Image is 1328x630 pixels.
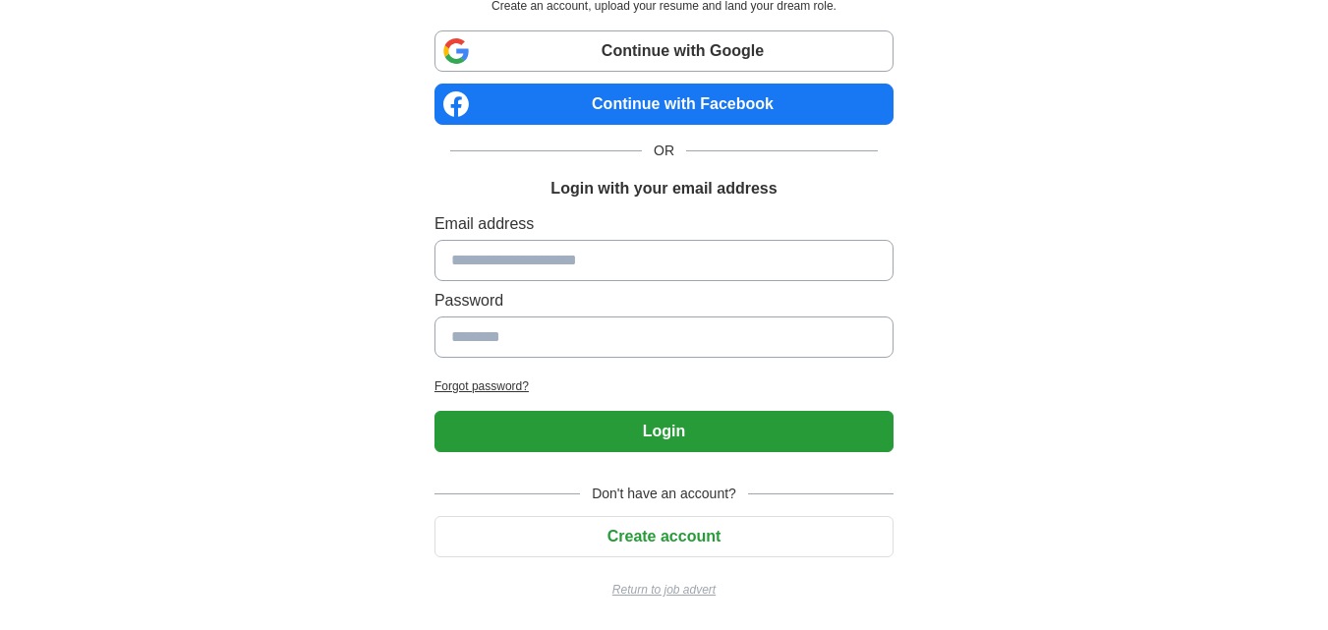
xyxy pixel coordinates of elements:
[434,377,894,395] a: Forgot password?
[550,177,777,200] h1: Login with your email address
[580,484,748,504] span: Don't have an account?
[434,411,894,452] button: Login
[642,141,686,161] span: OR
[434,30,894,72] a: Continue with Google
[434,289,894,313] label: Password
[434,528,894,544] a: Create account
[434,84,894,125] a: Continue with Facebook
[434,581,894,599] a: Return to job advert
[434,212,894,236] label: Email address
[434,516,894,557] button: Create account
